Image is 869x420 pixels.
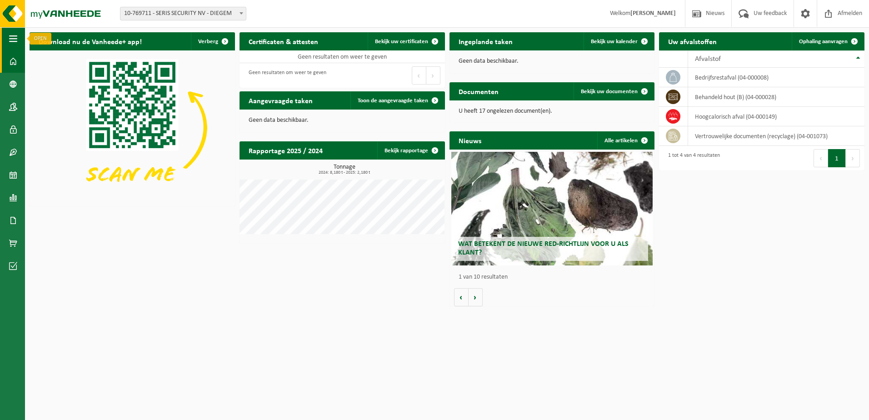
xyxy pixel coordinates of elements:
p: Geen data beschikbaar. [249,117,436,124]
span: Afvalstof [695,55,721,63]
h2: Nieuws [449,131,490,149]
button: Next [846,149,860,167]
button: Previous [412,66,426,85]
button: Volgende [469,288,483,306]
span: 2024: 8,180 t - 2025: 2,180 t [244,170,445,175]
span: Wat betekent de nieuwe RED-richtlijn voor u als klant? [458,240,629,256]
a: Ophaling aanvragen [792,32,864,50]
td: vertrouwelijke documenten (recyclage) (04-001073) [688,126,865,146]
a: Bekijk rapportage [377,141,444,160]
h3: Tonnage [244,164,445,175]
h2: Aangevraagde taken [240,91,322,109]
h2: Rapportage 2025 / 2024 [240,141,332,159]
div: 1 tot 4 van 4 resultaten [664,148,720,168]
td: behandeld hout (B) (04-000028) [688,87,865,107]
strong: [PERSON_NAME] [630,10,676,17]
button: Previous [814,149,828,167]
p: Geen data beschikbaar. [459,58,646,65]
span: Bekijk uw documenten [581,89,638,95]
td: Geen resultaten om weer te geven [240,50,445,63]
a: Wat betekent de nieuwe RED-richtlijn voor u als klant? [451,152,653,265]
a: Bekijk uw kalender [584,32,654,50]
button: 1 [828,149,846,167]
p: 1 van 10 resultaten [459,274,650,280]
span: Bekijk uw certificaten [375,39,428,45]
button: Vorige [454,288,469,306]
td: bedrijfsrestafval (04-000008) [688,68,865,87]
span: 10-769711 - SERIS SECURITY NV - DIEGEM [120,7,246,20]
a: Bekijk uw certificaten [368,32,444,50]
button: Next [426,66,440,85]
p: U heeft 17 ongelezen document(en). [459,108,646,115]
span: Ophaling aanvragen [799,39,848,45]
a: Toon de aangevraagde taken [350,91,444,110]
img: Download de VHEPlus App [30,50,235,205]
button: Verberg [191,32,234,50]
td: hoogcalorisch afval (04-000149) [688,107,865,126]
h2: Uw afvalstoffen [659,32,726,50]
a: Alle artikelen [597,131,654,150]
a: Bekijk uw documenten [574,82,654,100]
span: Verberg [198,39,218,45]
span: Bekijk uw kalender [591,39,638,45]
span: Toon de aangevraagde taken [358,98,428,104]
h2: Documenten [449,82,508,100]
h2: Ingeplande taken [449,32,522,50]
h2: Certificaten & attesten [240,32,327,50]
h2: Download nu de Vanheede+ app! [30,32,151,50]
div: Geen resultaten om weer te geven [244,65,326,85]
